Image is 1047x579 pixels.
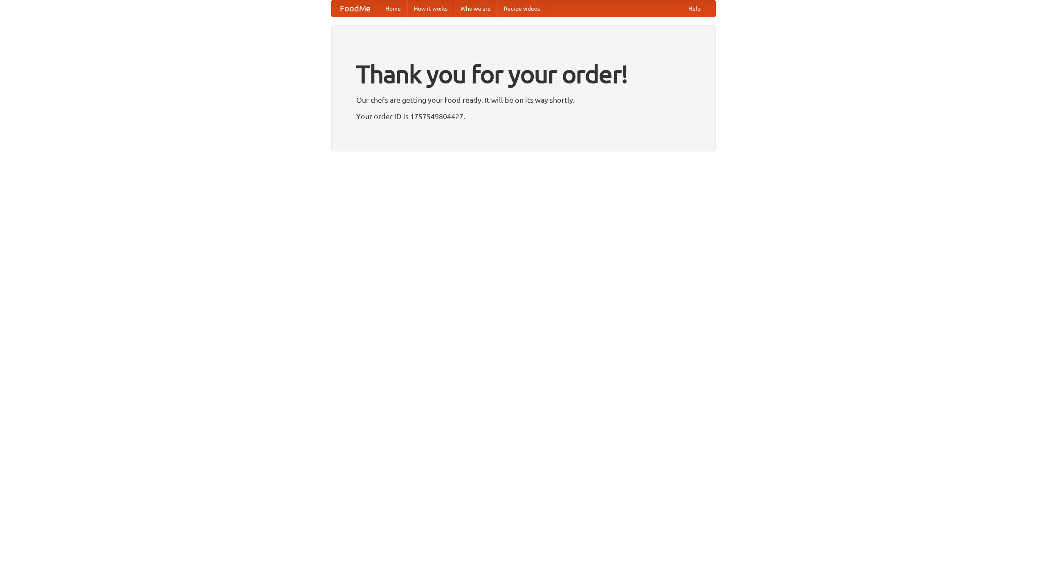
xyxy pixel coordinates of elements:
a: Help [682,0,707,17]
a: How it works [407,0,454,17]
a: Who we are [454,0,497,17]
p: Our chefs are getting your food ready. It will be on its way shortly. [356,94,691,106]
a: FoodMe [332,0,379,17]
h1: Thank you for your order! [356,54,691,94]
a: Recipe videos [497,0,546,17]
a: Home [379,0,407,17]
p: Your order ID is 1757549804427. [356,110,691,122]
